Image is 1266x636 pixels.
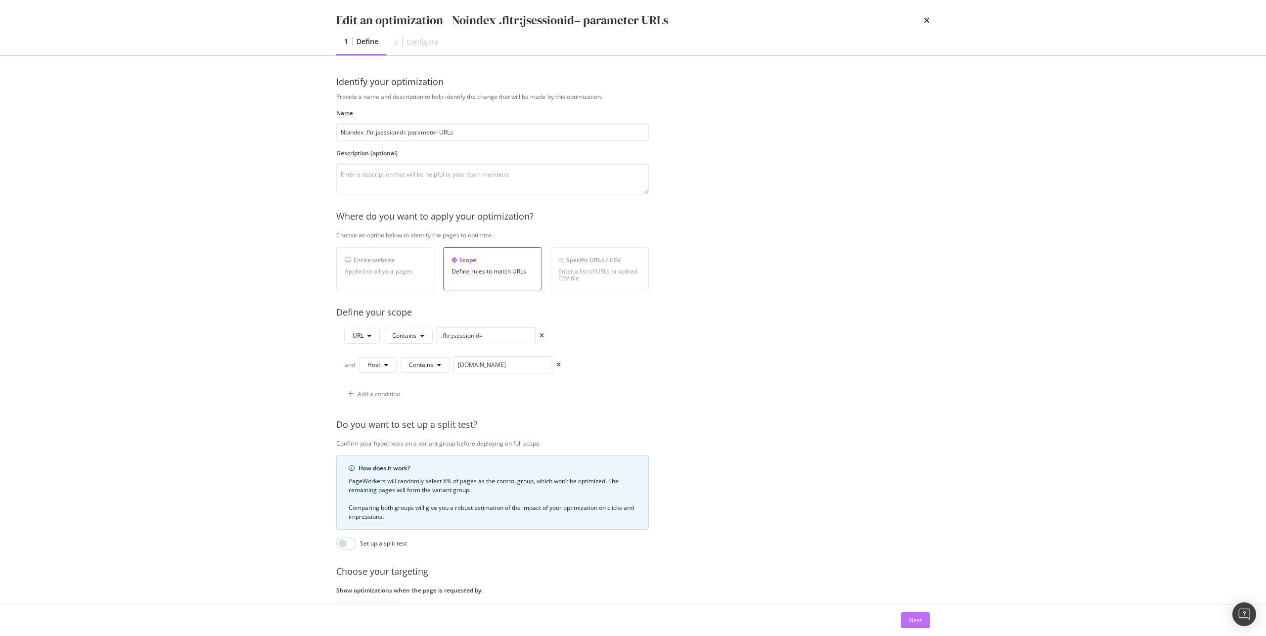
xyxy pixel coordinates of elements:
[336,92,979,101] div: Provide a name and description to help identify the change that will be made by this optimization.
[336,149,649,157] label: Description (optional)
[360,539,407,547] div: Set up a split test
[336,455,649,530] div: info banner
[392,331,416,340] span: Contains
[394,37,398,47] div: 2
[336,124,649,141] input: Enter an optimization name to easily find it back
[336,12,668,29] div: Edit an optimization - Noindex .fltr;jsessionid= parameter URLs
[336,306,979,319] div: Define your scope
[336,231,979,239] div: Choose an option below to identify the pages to optimize.
[345,256,427,264] div: Entire website
[452,256,534,264] div: Scope
[384,328,433,344] button: Contains
[558,256,640,264] div: Specific URLs / CSV
[909,616,922,624] div: Next
[336,109,649,117] label: Name
[344,361,355,369] div: and
[336,565,979,578] div: Choose your targeting
[336,210,979,223] div: Where do you want to apply your optimization?
[540,333,544,339] div: times
[901,612,930,628] button: Next
[1232,602,1256,626] div: Open Intercom Messenger
[336,418,979,431] div: Do you want to set up a split test?
[556,362,561,368] div: times
[344,386,400,402] button: Add a condition
[336,76,930,89] div: Identify your optimization
[336,586,649,594] label: Show optimizations when the page is requested by:
[358,390,400,398] div: Add a condition
[336,601,398,617] button: Bots and users
[345,268,427,275] div: Applied to all your pages
[349,477,636,521] div: PageWorkers will randomly select X% of pages as the control group, which won’t be optimized. The ...
[401,357,450,373] button: Contains
[353,331,363,340] span: URL
[359,464,636,473] div: How does it work?
[344,37,348,46] div: 1
[452,268,534,275] div: Define rules to match URLs
[409,361,433,369] span: Contains
[344,328,380,344] button: URL
[558,268,640,282] div: Enter a list of URLs or upload CSV file
[359,357,397,373] button: Host
[357,37,378,46] div: Define
[924,12,930,29] div: times
[407,37,439,47] div: Configure
[336,439,979,448] div: Confirm your hypothesis on a variant group before deploying on full scope
[367,361,380,369] span: Host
